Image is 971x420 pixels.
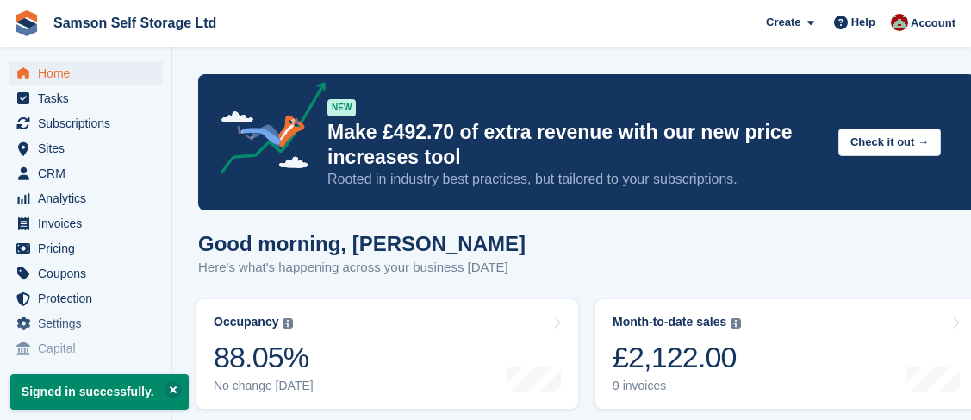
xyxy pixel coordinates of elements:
a: menu [9,61,163,85]
div: 88.05% [214,340,314,375]
a: menu [9,211,163,235]
p: Make £492.70 of extra revenue with our new price increases tool [327,120,825,170]
a: menu [9,86,163,110]
span: Analytics [38,186,141,210]
a: menu [9,236,163,260]
img: stora-icon-8386f47178a22dfd0bd8f6a31ec36ba5ce8667c1dd55bd0f319d3a0aa187defe.svg [14,10,40,36]
a: menu [9,186,163,210]
span: Sites [38,136,141,160]
a: Occupancy 88.05% No change [DATE] [196,299,578,409]
button: Check it out → [838,129,941,157]
img: icon-info-grey-7440780725fd019a000dd9b08b2336e03edf1995a4989e88bcd33f0948082b44.svg [731,318,741,329]
span: Home [38,61,141,85]
span: Settings [38,311,141,335]
span: Pricing [38,236,141,260]
span: Capital [38,336,141,360]
a: menu [9,286,163,310]
div: £2,122.00 [613,340,741,375]
a: menu [9,311,163,335]
div: 9 invoices [613,379,741,393]
img: Ian [891,14,908,31]
div: Month-to-date sales [613,315,726,329]
span: Invoices [38,211,141,235]
div: NEW [327,99,356,116]
span: Help [851,14,875,31]
a: menu [9,161,163,185]
a: menu [9,136,163,160]
span: Create [766,14,800,31]
p: Rooted in industry best practices, but tailored to your subscriptions. [327,170,825,189]
p: Here's what's happening across your business [DATE] [198,258,526,278]
a: menu [9,111,163,135]
a: Samson Self Storage Ltd [47,9,223,37]
span: Tasks [38,86,141,110]
img: icon-info-grey-7440780725fd019a000dd9b08b2336e03edf1995a4989e88bcd33f0948082b44.svg [283,318,293,329]
h1: Good morning, [PERSON_NAME] [198,232,526,255]
div: No change [DATE] [214,379,314,393]
span: Coupons [38,261,141,285]
span: Protection [38,286,141,310]
div: Occupancy [214,315,278,329]
img: price-adjustments-announcement-icon-8257ccfd72463d97f412b2fc003d46551f7dbcb40ab6d574587a9cd5c0d94... [206,82,327,180]
span: CRM [38,161,141,185]
p: Signed in successfully. [10,374,189,410]
span: Subscriptions [38,111,141,135]
span: Account [911,15,955,32]
a: menu [9,336,163,360]
a: menu [9,261,163,285]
